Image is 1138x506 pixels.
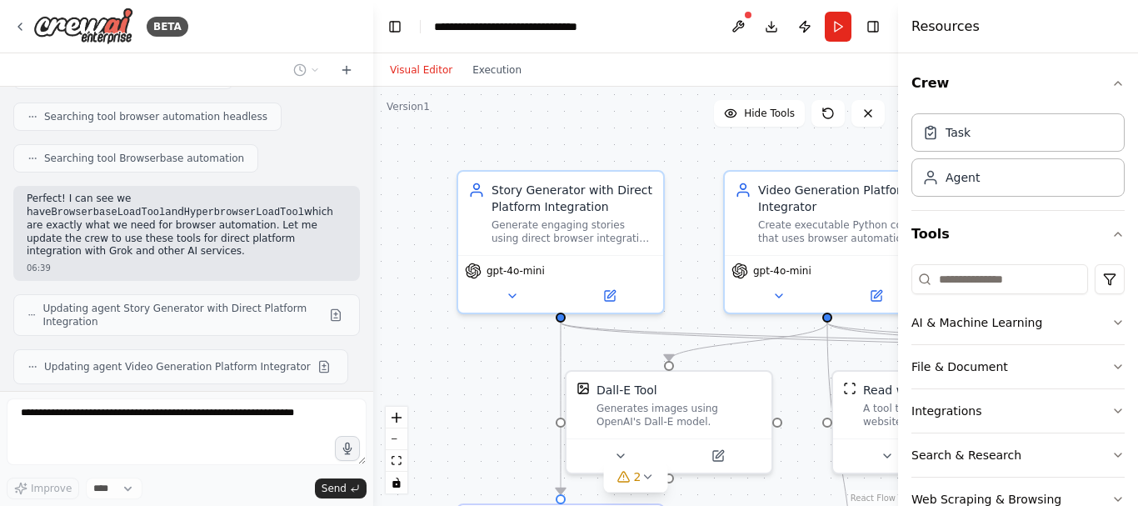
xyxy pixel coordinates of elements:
[457,170,665,314] div: Story Generator with Direct Platform IntegrationGenerate engaging stories using direct browser in...
[33,8,133,45] img: Logo
[911,107,1125,210] div: Crew
[911,433,1125,477] button: Search & Research
[843,382,856,395] img: ScrapeWebsiteTool
[634,468,641,485] span: 2
[753,264,811,278] span: gpt-4o-mini
[386,407,407,493] div: React Flow controls
[604,462,668,493] button: 2
[596,402,761,428] div: Generates images using OpenAI's Dall-E model.
[27,193,347,258] p: Perfect! I can see we have and which are exactly what we need for browser automation. Let me upda...
[911,345,1125,388] button: File & Document
[44,110,267,123] span: Searching tool browser automation headless
[44,152,244,165] span: Searching tool Browserbase automation
[31,482,72,495] span: Improve
[147,17,188,37] div: BETA
[315,478,367,498] button: Send
[387,100,430,113] div: Version 1
[184,207,304,218] code: HyperbrowserLoadTool
[27,262,347,274] div: 06:39
[831,370,1040,474] div: ScrapeWebsiteToolRead website contentA tool that can be used to read a website content.
[714,100,805,127] button: Hide Tools
[596,382,657,398] div: Dall-E Tool
[386,407,407,428] button: zoom in
[723,170,931,314] div: Video Generation Platform IntegratorCreate executable Python code that uses browser automation to...
[7,478,79,499] button: Improve
[492,218,653,245] div: Generate engaging stories using direct browser integration with platforms like Grok, ChatGPT, [PE...
[661,323,836,361] g: Edge from 2d474479-3a8c-41b5-9255-6657c52e91ad to 307f2cee-1a70-4bbf-bfef-84ac27984d2a
[322,482,347,495] span: Send
[51,207,165,218] code: BrowserbaseLoadTool
[383,15,407,38] button: Hide left sidebar
[911,301,1125,344] button: AI & Machine Learning
[552,323,569,494] g: Edge from e713bd05-f067-4dce-a7f3-351ad712273c to 4886f112-690e-428d-be5b-a55a32baeff6
[744,107,795,120] span: Hide Tools
[487,264,545,278] span: gpt-4o-mini
[758,182,920,215] div: Video Generation Platform Integrator
[758,218,920,245] div: Create executable Python code that uses browser automation to directly interact with video genera...
[562,286,656,306] button: Open in side panel
[42,302,322,328] span: Updating agent Story Generator with Direct Platform Integration
[911,211,1125,258] button: Tools
[386,450,407,472] button: fit view
[462,60,532,80] button: Execution
[863,402,1028,428] div: A tool that can be used to read a website content.
[287,60,327,80] button: Switch to previous chat
[386,472,407,493] button: toggle interactivity
[565,370,773,474] div: DallEToolDall-E ToolGenerates images using OpenAI's Dall-E model.
[380,60,462,80] button: Visual Editor
[851,493,896,503] a: React Flow attribution
[911,60,1125,107] button: Crew
[946,124,971,141] div: Task
[946,169,980,186] div: Agent
[911,389,1125,433] button: Integrations
[386,428,407,450] button: zoom out
[671,446,765,466] button: Open in side panel
[492,182,653,215] div: Story Generator with Direct Platform Integration
[861,15,885,38] button: Hide right sidebar
[333,60,360,80] button: Start a new chat
[576,382,590,395] img: DallETool
[434,18,617,35] nav: breadcrumb
[829,286,923,306] button: Open in side panel
[863,382,990,398] div: Read website content
[911,17,980,37] h4: Resources
[335,436,360,461] button: Click to speak your automation idea
[44,360,311,373] span: Updating agent Video Generation Platform Integrator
